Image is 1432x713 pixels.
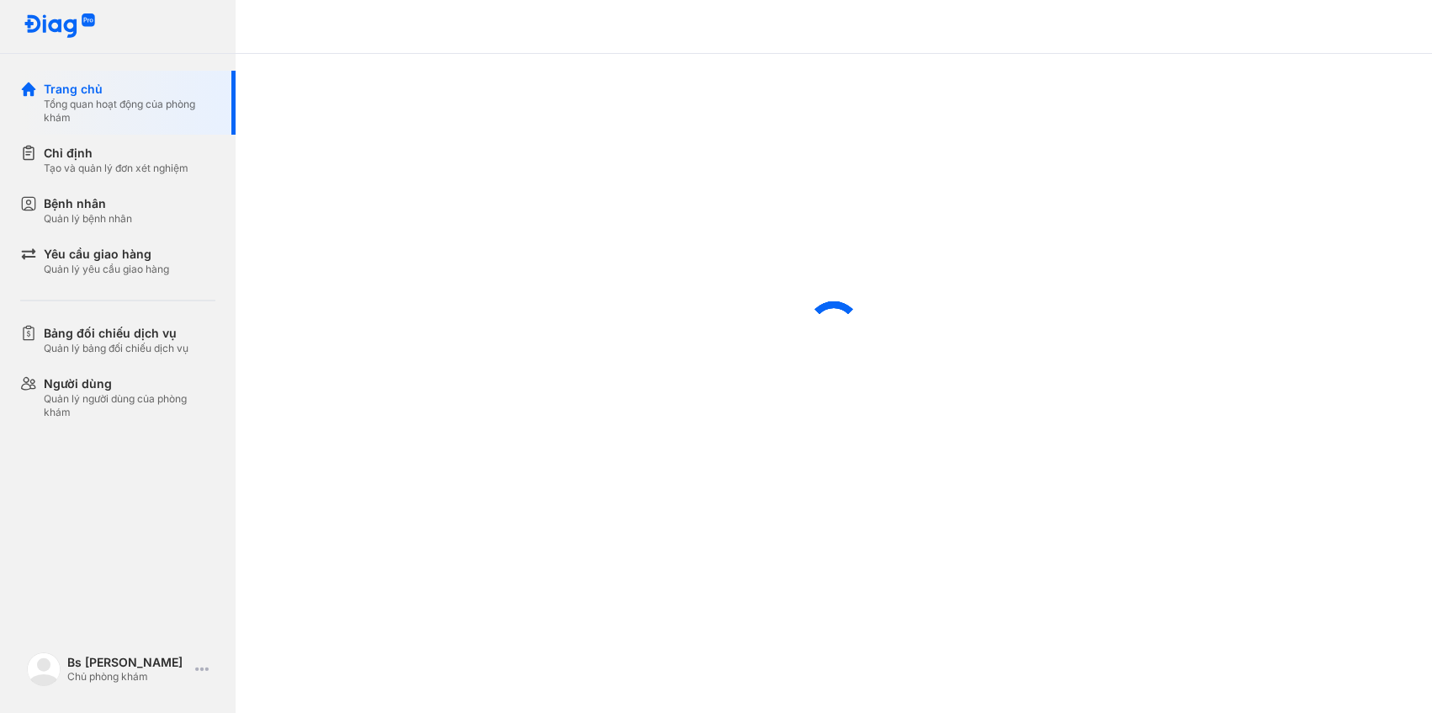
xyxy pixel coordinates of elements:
[44,195,132,212] div: Bệnh nhân
[67,655,188,670] div: Bs [PERSON_NAME]
[24,13,96,40] img: logo
[44,212,132,226] div: Quản lý bệnh nhân
[67,670,188,684] div: Chủ phòng khám
[44,342,188,355] div: Quản lý bảng đối chiếu dịch vụ
[44,98,215,125] div: Tổng quan hoạt động của phòng khám
[44,81,215,98] div: Trang chủ
[44,375,215,392] div: Người dùng
[44,263,169,276] div: Quản lý yêu cầu giao hàng
[44,325,188,342] div: Bảng đối chiếu dịch vụ
[44,392,215,419] div: Quản lý người dùng của phòng khám
[44,162,188,175] div: Tạo và quản lý đơn xét nghiệm
[44,145,188,162] div: Chỉ định
[27,652,61,686] img: logo
[44,246,169,263] div: Yêu cầu giao hàng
